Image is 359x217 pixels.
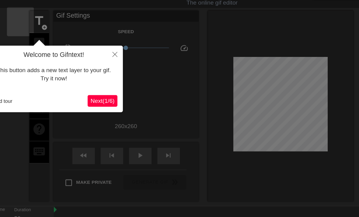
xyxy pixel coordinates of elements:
[92,97,112,102] span: Next ( 1 / 6 )
[8,65,114,90] div: This button adds a new text layer to your gif. Try it now!
[8,95,29,104] button: End tour
[8,58,114,65] h4: Welcome to Gifntext!
[105,53,119,67] button: Close
[89,95,114,104] button: Next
